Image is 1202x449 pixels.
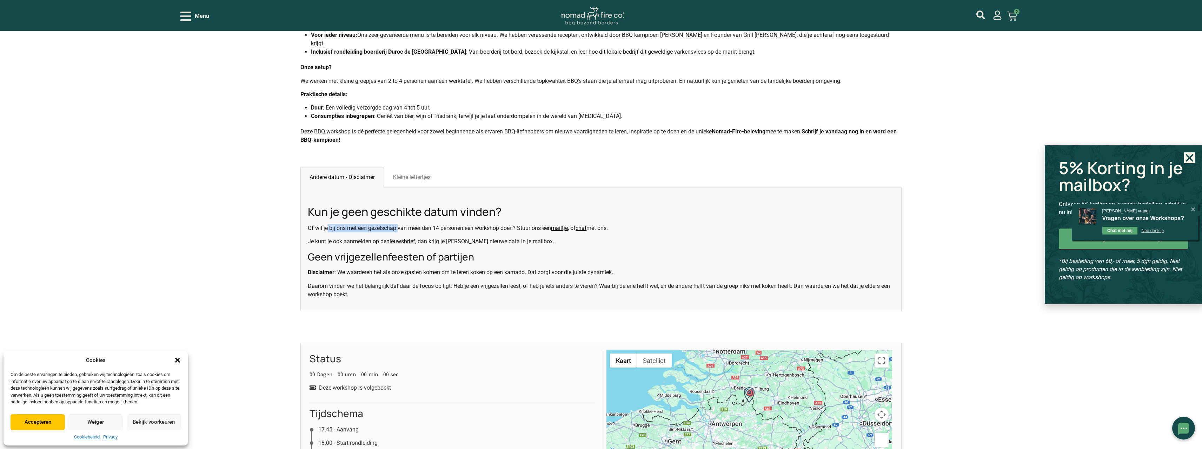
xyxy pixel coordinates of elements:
[1102,226,1138,235] div: Chat met mij
[993,11,1002,20] a: mijn account
[1102,214,1184,226] div: Vragen over onze Workshops?
[1059,258,1182,280] em: *Bij besteding van 60,- of meer, 5 dgn geldig. Niet geldig op producten die in de aanbieding zijn...
[308,269,334,276] strong: Disclaimer
[311,113,374,119] strong: Consumpties inbegrepen
[310,353,595,365] h3: Status
[1059,159,1188,193] h2: 5% Korting in je mailbox?
[551,225,568,231] a: mailtje
[875,408,889,422] button: Bedieningsopties voor de kaartweergave
[308,237,894,246] p: Je kunt je ook aanmelden op de , dan krijg je [PERSON_NAME] nieuwe data in je mailbox.
[999,7,1025,25] a: 0
[610,354,637,368] button: Stratenkaart tonen
[311,32,357,38] strong: Voor ieder niveau:
[712,128,765,135] strong: Nomad-Fire-beleving
[300,127,902,144] p: Deze BBQ workshop is dé perfecte gelegenheid voor zowel beginnende als ervaren BBQ-liefhebbers om...
[300,91,347,98] strong: Praktische details:
[637,354,672,368] button: Satellietbeelden tonen
[300,167,384,187] div: Andere datum - Disclaimer
[308,268,894,277] p: : We waarderen het als onze gasten komen om te leren koken op een kamado. Dat zorgt voor die juis...
[1014,9,1020,14] span: 0
[86,356,106,364] div: Cookies
[1102,208,1184,214] div: [PERSON_NAME] vraagt:
[174,357,181,364] div: Dialog sluiten
[384,167,440,187] div: Kleine lettertjes
[310,370,315,378] span: 00
[310,384,595,392] p: Deze workshop is volgeboekt
[386,238,415,245] a: nieuwsbrief
[11,414,65,430] button: Accepteren
[1059,229,1188,250] a: Inschrijven Nieuwsbrief
[300,77,902,85] p: We werken met kleine groepjes van 2 to 4 personen aan één werktafel. We hebben verschillende topk...
[311,112,891,120] li: : Geniet van bier, wijn of frisdrank, terwijl je je laat onderdompelen in de wereld van [MEDICAL_...
[310,423,595,436] p: 17.45 - Aanvang
[300,64,332,71] strong: Onze setup?
[311,104,891,112] li: : Een volledig verzorgde dag van 4 tot 5 uur.
[1079,208,1096,225] img: Chat uitnodiging
[345,370,356,378] span: uren
[1184,152,1195,163] a: Close
[368,370,378,378] span: min
[391,370,398,378] span: sec
[68,414,123,430] button: Weiger
[103,434,118,441] a: Privacy
[308,251,894,263] h3: Geen vrijgezellenfeesten of partijen
[576,225,586,231] a: chat
[317,370,332,378] span: Dagen
[1072,204,1202,246] div: Uitnodiging knop
[361,370,367,378] span: 00
[311,104,323,111] strong: Duur
[311,48,891,56] li: : Van boerderij tot bord, bezoek de kijkstal, en leer hoe dit lokale bedrijf dit geweldige varken...
[561,7,624,26] img: Nomad Logo
[338,370,343,378] span: 00
[308,224,894,232] p: Of wil je bij ons met een gezelschap van meer dan 14 personen een workshop doen? Stuur ons een , ...
[310,402,595,420] h3: Tijdschema
[1140,226,1166,235] div: Nee dank je
[180,10,209,22] div: Open/Close Menu
[195,12,209,20] span: Menu
[383,370,389,378] span: 00
[74,434,100,441] a: Cookiebeleid
[11,371,180,405] div: Om de beste ervaringen te bieden, gebruiken wij technologieën zoals cookies om informatie over uw...
[875,433,889,447] button: Sleep Pegman de kaart op om Street View te openen
[127,414,181,430] button: Bekijk voorkeuren
[308,205,894,218] h2: Kun je geen geschikte datum vinden?
[1059,200,1188,216] p: Ontvang 5% korting op je eerste bestelling, schrijf je nu in!
[976,11,985,19] a: mijn account
[875,354,889,368] button: Weergave op volledig scherm aan- of uitzetten
[308,282,894,299] p: Daarom vinden we het belangrijk dat daar de focus op ligt. Heb je een vrijgezellenfeest, of heb j...
[311,31,891,48] li: Ons zeer gevarieerde menu is te bereiden voor elk niveau. We hebben verassende recepten, ontwikke...
[311,48,466,55] strong: Inclusief rondleiding boerderij Duroc de [GEOGRAPHIC_DATA]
